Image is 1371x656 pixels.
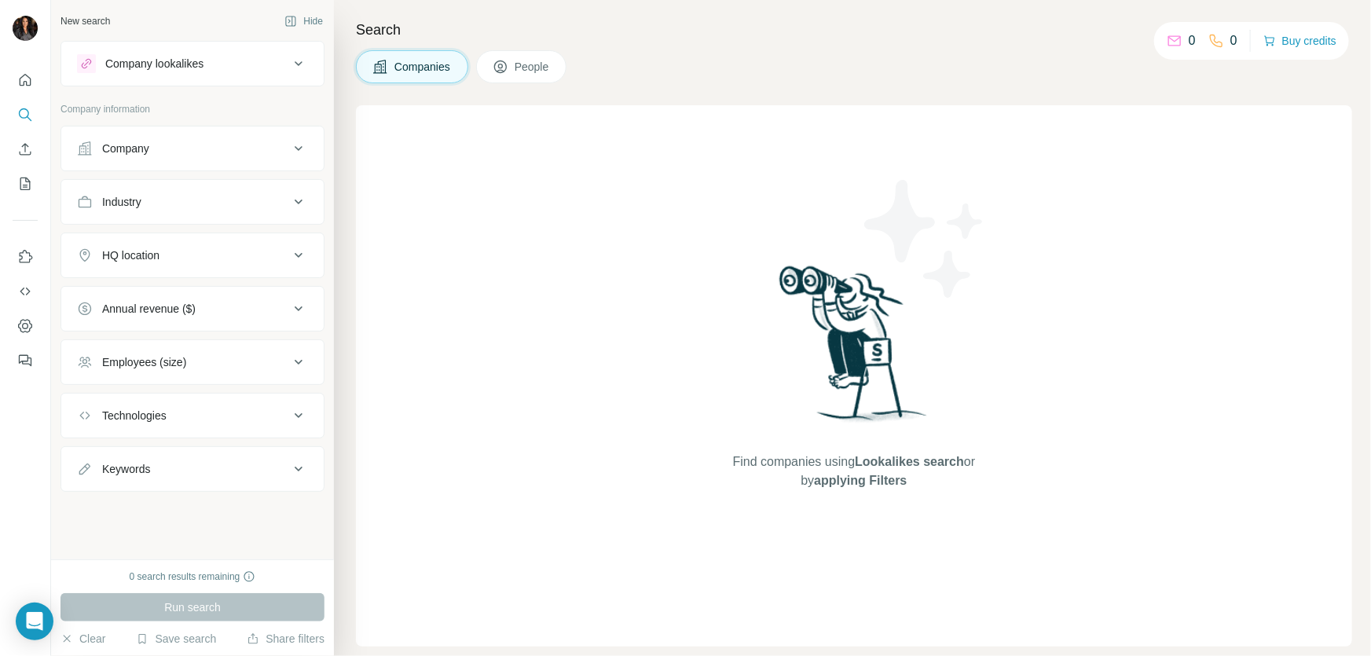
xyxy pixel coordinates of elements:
[61,343,324,381] button: Employees (size)
[102,408,167,423] div: Technologies
[1263,30,1336,52] button: Buy credits
[13,135,38,163] button: Enrich CSV
[13,312,38,340] button: Dashboard
[13,66,38,94] button: Quick start
[356,19,1352,41] h4: Search
[61,397,324,434] button: Technologies
[61,236,324,274] button: HQ location
[515,59,551,75] span: People
[102,247,159,263] div: HQ location
[854,168,995,310] img: Surfe Illustration - Stars
[728,453,980,490] span: Find companies using or by
[61,45,324,82] button: Company lookalikes
[61,130,324,167] button: Company
[772,262,936,437] img: Surfe Illustration - Woman searching with binoculars
[13,243,38,271] button: Use Surfe on LinkedIn
[1230,31,1237,50] p: 0
[13,101,38,129] button: Search
[102,461,150,477] div: Keywords
[105,56,203,71] div: Company lookalikes
[394,59,452,75] span: Companies
[13,170,38,198] button: My lists
[13,16,38,41] img: Avatar
[61,450,324,488] button: Keywords
[102,354,186,370] div: Employees (size)
[13,346,38,375] button: Feedback
[1189,31,1196,50] p: 0
[102,194,141,210] div: Industry
[273,9,334,33] button: Hide
[855,455,964,468] span: Lookalikes search
[16,603,53,640] div: Open Intercom Messenger
[102,141,149,156] div: Company
[247,631,324,647] button: Share filters
[61,290,324,328] button: Annual revenue ($)
[130,570,256,584] div: 0 search results remaining
[60,102,324,116] p: Company information
[814,474,907,487] span: applying Filters
[13,277,38,306] button: Use Surfe API
[60,631,105,647] button: Clear
[61,183,324,221] button: Industry
[136,631,216,647] button: Save search
[102,301,196,317] div: Annual revenue ($)
[60,14,110,28] div: New search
